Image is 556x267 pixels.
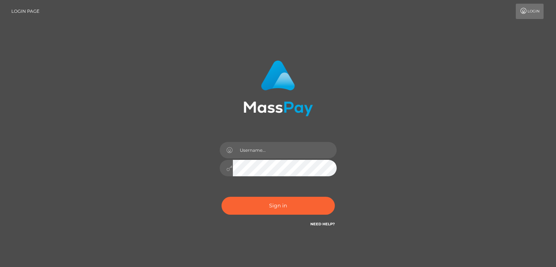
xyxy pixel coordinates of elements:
[243,60,313,116] img: MassPay Login
[222,197,335,215] button: Sign in
[516,4,544,19] a: Login
[11,4,39,19] a: Login Page
[310,222,335,226] a: Need Help?
[233,142,337,158] input: Username...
